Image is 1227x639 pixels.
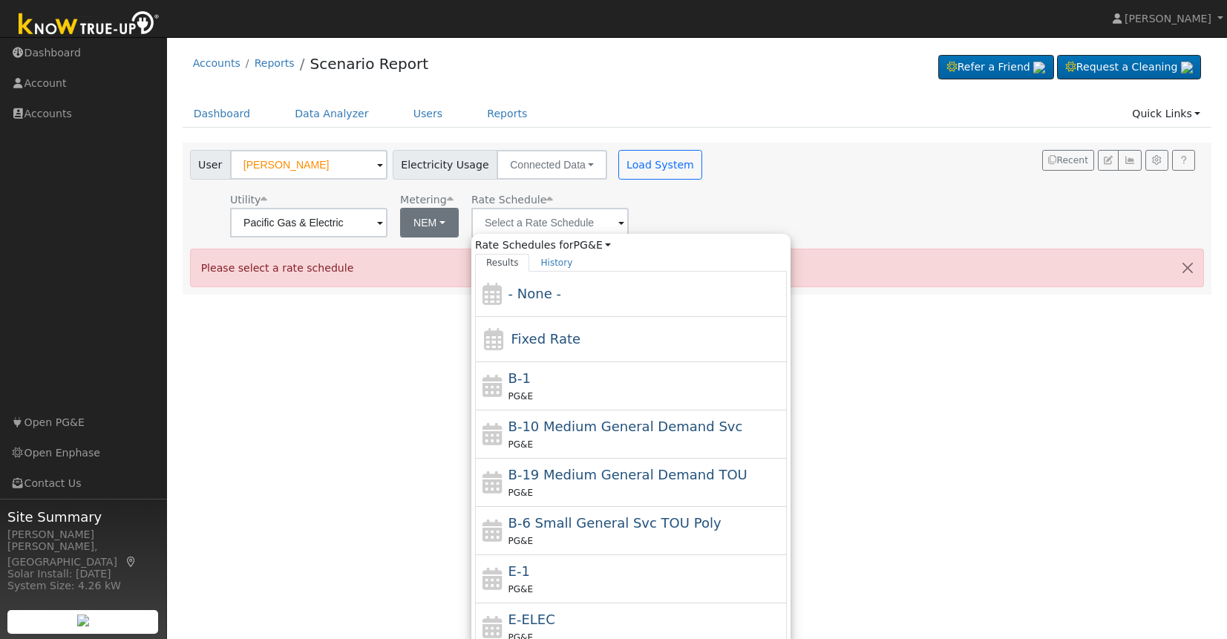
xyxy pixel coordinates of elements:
[183,100,262,128] a: Dashboard
[508,370,531,386] span: B-1
[1042,150,1094,171] button: Recent
[255,57,295,69] a: Reports
[508,536,533,546] span: PG&E
[508,563,530,579] span: E-1
[1057,55,1201,80] a: Request a Cleaning
[1172,249,1203,286] button: Close
[77,615,89,626] img: retrieve
[1033,62,1045,73] img: retrieve
[511,331,580,347] span: Fixed Rate
[1118,150,1141,171] button: Multi-Series Graph
[938,55,1054,80] a: Refer a Friend
[393,150,497,180] span: Electricity Usage
[400,208,459,237] button: NEM
[508,286,561,301] span: - None -
[230,208,387,237] input: Select a Utility
[125,556,138,568] a: Map
[508,419,743,434] span: B-10 Medium General Demand Service (Primary Voltage)
[1172,150,1195,171] a: Help Link
[193,57,241,69] a: Accounts
[618,150,703,180] button: Load System
[402,100,454,128] a: Users
[1121,100,1211,128] a: Quick Links
[230,192,387,208] div: Utility
[310,55,428,73] a: Scenario Report
[508,612,555,627] span: E-ELEC
[1145,150,1168,171] button: Settings
[475,237,611,253] span: Rate Schedules for
[508,488,533,498] span: PG&E
[284,100,380,128] a: Data Analyzer
[1098,150,1119,171] button: Edit User
[11,8,167,42] img: Know True-Up
[497,150,607,180] button: Connected Data
[475,254,530,272] a: Results
[7,527,159,543] div: [PERSON_NAME]
[7,566,159,582] div: Solar Install: [DATE]
[471,208,629,237] input: Select a Rate Schedule
[476,100,538,128] a: Reports
[230,150,387,180] input: Select a User
[1125,13,1211,24] span: [PERSON_NAME]
[508,439,533,450] span: PG&E
[508,391,533,402] span: PG&E
[201,262,354,274] span: Please select a rate schedule
[574,239,612,251] a: PG&E
[7,507,159,527] span: Site Summary
[400,192,459,208] div: Metering
[508,584,533,594] span: PG&E
[7,539,159,570] div: [PERSON_NAME], [GEOGRAPHIC_DATA]
[1181,62,1193,73] img: retrieve
[529,254,583,272] a: History
[471,194,553,206] span: Alias: None
[7,578,159,594] div: System Size: 4.26 kW
[508,515,722,531] span: B-6 Small General Service TOU Poly Phase
[190,150,231,180] span: User
[508,467,747,482] span: B-19 Medium General Demand TOU (Secondary) Mandatory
